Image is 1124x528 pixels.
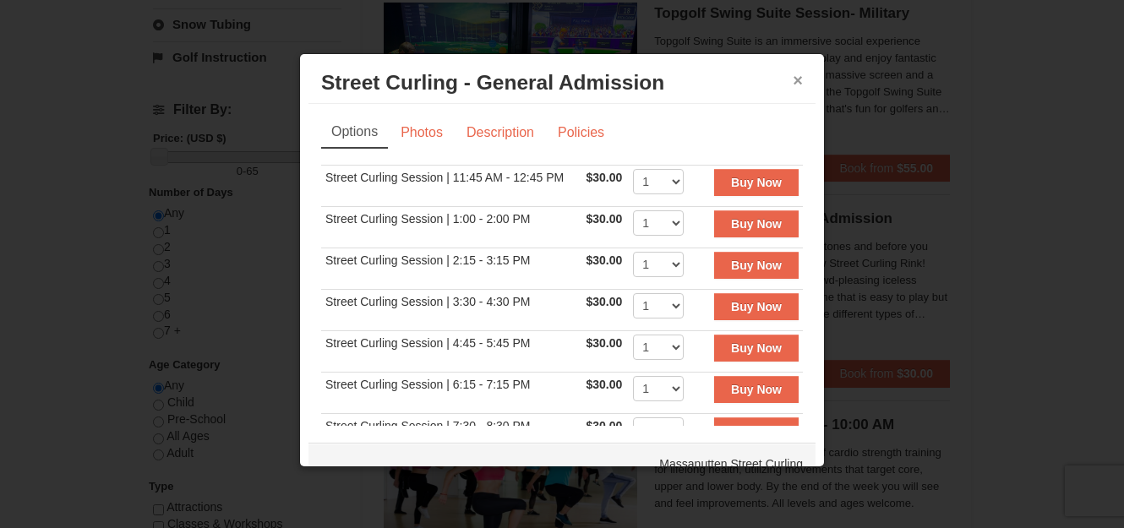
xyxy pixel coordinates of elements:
[321,289,581,330] td: Street Curling Session | 3:30 - 4:30 PM
[714,376,799,403] button: Buy Now
[586,171,622,184] span: $30.00
[586,212,622,226] span: $30.00
[731,383,782,396] strong: Buy Now
[586,253,622,267] span: $30.00
[714,252,799,279] button: Buy Now
[714,169,799,196] button: Buy Now
[308,443,816,485] div: Massanutten Street Curling
[731,300,782,313] strong: Buy Now
[321,206,581,248] td: Street Curling Session | 1:00 - 2:00 PM
[321,248,581,289] td: Street Curling Session | 2:15 - 3:15 PM
[714,417,799,444] button: Buy Now
[586,419,622,433] span: $30.00
[714,293,799,320] button: Buy Now
[456,117,545,149] a: Description
[321,372,581,413] td: Street Curling Session | 6:15 - 7:15 PM
[731,341,782,355] strong: Buy Now
[321,70,803,95] h3: Street Curling - General Admission
[586,378,622,391] span: $30.00
[714,210,799,237] button: Buy Now
[731,217,782,231] strong: Buy Now
[321,117,388,149] a: Options
[793,72,803,89] button: ×
[731,259,782,272] strong: Buy Now
[321,165,581,206] td: Street Curling Session | 11:45 AM - 12:45 PM
[586,295,622,308] span: $30.00
[321,330,581,372] td: Street Curling Session | 4:45 - 5:45 PM
[731,176,782,189] strong: Buy Now
[390,117,454,149] a: Photos
[321,413,581,455] td: Street Curling Session | 7:30 - 8:30 PM
[547,117,615,149] a: Policies
[731,424,782,438] strong: Buy Now
[714,335,799,362] button: Buy Now
[586,336,622,350] span: $30.00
